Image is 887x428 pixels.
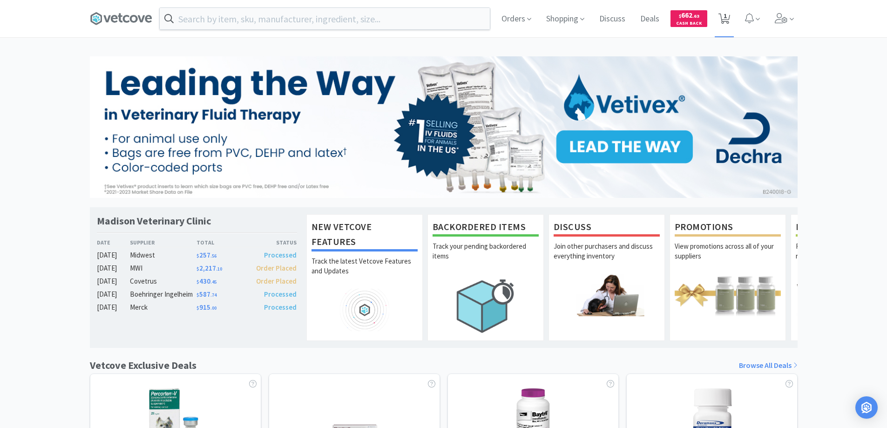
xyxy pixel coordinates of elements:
[97,250,297,261] a: [DATE]Midwest$257.56Processed
[196,279,199,285] span: $
[548,214,665,341] a: DiscussJoin other purchasers and discuss everything inventory
[130,289,196,300] div: Boehringer Ingelheim
[264,290,297,299] span: Processed
[196,292,199,298] span: $
[554,241,660,274] p: Join other purchasers and discuss everything inventory
[196,290,217,299] span: 587
[196,305,199,311] span: $
[679,11,699,20] span: 662
[97,289,130,300] div: [DATE]
[675,219,781,237] h1: Promotions
[210,253,217,259] span: . 56
[264,251,297,259] span: Processed
[196,264,222,272] span: 2,217
[311,256,418,289] p: Track the latest Vetcove Features and Updates
[433,274,539,338] img: hero_backorders.png
[196,253,199,259] span: $
[675,274,781,316] img: hero_promotions.png
[679,13,681,19] span: $
[97,302,297,313] a: [DATE]Merck$915.00Processed
[670,214,786,341] a: PromotionsView promotions across all of your suppliers
[216,266,222,272] span: . 10
[210,292,217,298] span: . 74
[97,238,130,247] div: Date
[97,276,297,287] a: [DATE]Covetrus$430.45Order Placed
[196,238,247,247] div: Total
[433,241,539,274] p: Track your pending backordered items
[433,219,539,237] h1: Backordered Items
[554,219,660,237] h1: Discuss
[130,238,196,247] div: Supplier
[855,396,878,419] div: Open Intercom Messenger
[196,277,217,285] span: 430
[196,303,217,312] span: 915
[311,289,418,331] img: hero_feature_roadmap.png
[97,289,297,300] a: [DATE]Boehringer Ingelheim$587.74Processed
[692,13,699,19] span: . 63
[554,274,660,316] img: hero_discuss.png
[130,263,196,274] div: MWI
[256,264,297,272] span: Order Placed
[676,21,702,27] span: Cash Back
[427,214,544,341] a: Backordered ItemsTrack your pending backordered items
[670,6,707,31] a: $662.63Cash Back
[130,250,196,261] div: Midwest
[130,302,196,313] div: Merck
[130,276,196,287] div: Covetrus
[196,266,199,272] span: $
[160,8,490,29] input: Search by item, sku, manufacturer, ingredient, size...
[256,277,297,285] span: Order Placed
[247,238,297,247] div: Status
[210,305,217,311] span: . 00
[97,250,130,261] div: [DATE]
[596,15,629,23] a: Discuss
[97,276,130,287] div: [DATE]
[97,302,130,313] div: [DATE]
[311,219,418,251] h1: New Vetcove Features
[196,251,217,259] span: 257
[90,56,798,198] img: 6bcff1d5513c4292bcae26201ab6776f.jpg
[97,263,130,274] div: [DATE]
[636,15,663,23] a: Deals
[715,16,734,24] a: 1
[264,303,297,312] span: Processed
[739,360,798,372] a: Browse All Deals
[97,263,297,274] a: [DATE]MWI$2,217.10Order Placed
[97,214,211,228] h1: Madison Veterinary Clinic
[675,241,781,274] p: View promotions across all of your suppliers
[210,279,217,285] span: . 45
[306,214,423,341] a: New Vetcove FeaturesTrack the latest Vetcove Features and Updates
[90,357,196,374] h1: Vetcove Exclusive Deals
